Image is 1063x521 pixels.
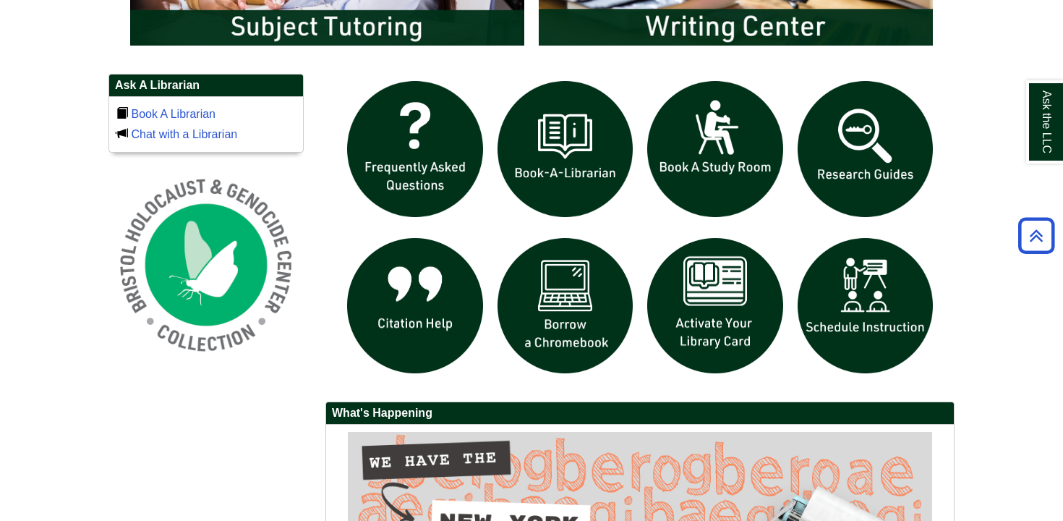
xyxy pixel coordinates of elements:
div: slideshow [340,74,940,387]
img: Borrow a chromebook icon links to the borrow a chromebook web page [490,231,641,381]
a: Book A Librarian [131,108,215,120]
img: For faculty. Schedule Library Instruction icon links to form. [790,231,941,381]
a: Back to Top [1013,226,1059,245]
h2: Ask A Librarian [109,75,303,97]
img: Holocaust and Genocide Collection [108,167,304,363]
a: Chat with a Librarian [131,128,237,140]
img: citation help icon links to citation help guide page [340,231,490,381]
h2: What's Happening [326,402,954,425]
img: activate Library Card icon links to form to activate student ID into library card [640,231,790,381]
img: Research Guides icon links to research guides web page [790,74,941,224]
img: Book a Librarian icon links to book a librarian web page [490,74,641,224]
img: frequently asked questions [340,74,490,224]
img: book a study room icon links to book a study room web page [640,74,790,224]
